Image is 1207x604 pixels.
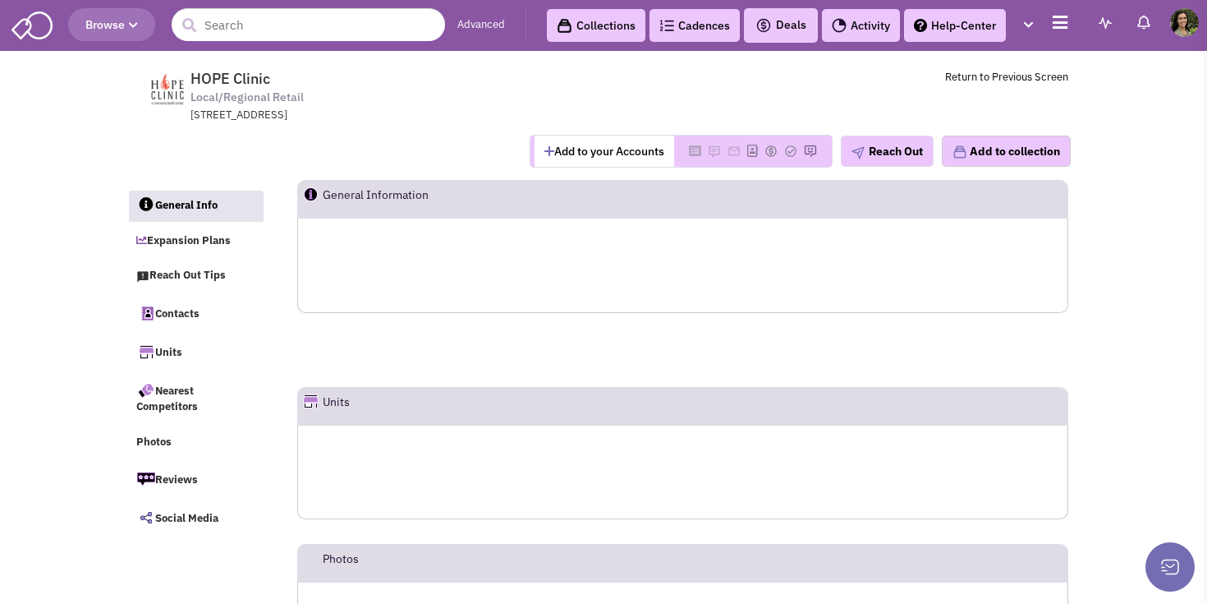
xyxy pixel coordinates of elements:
[128,296,263,330] a: Contacts
[172,8,445,41] input: Search
[457,17,505,33] a: Advanced
[190,89,304,106] span: Local/Regional Retail
[914,19,927,32] img: help.png
[128,500,263,535] a: Social Media
[942,136,1071,167] button: Add to collection
[755,17,806,32] span: Deals
[68,8,155,41] button: Browse
[708,145,721,158] img: Please add to your accounts
[649,9,740,42] a: Cadences
[851,146,865,159] img: plane.png
[764,145,778,158] img: Please add to your accounts
[323,545,359,581] h2: Photos
[904,9,1006,42] a: Help-Center
[659,20,674,31] img: Cadences_logo.png
[128,261,263,292] a: Reach Out Tips
[128,427,263,459] a: Photos
[190,108,619,123] div: [STREET_ADDRESS]
[784,145,797,158] img: Please add to your accounts
[535,136,674,167] button: Add to your Accounts
[1170,8,1199,37] img: Sydney Martin del Campo
[323,388,350,424] h2: Units
[557,18,572,34] img: icon-collection-lavender-black.svg
[128,226,263,257] a: Expansion Plans
[755,16,772,35] img: icon-deals.svg
[832,18,847,33] img: Activity.png
[128,334,263,369] a: Units
[750,15,811,36] button: Deals
[190,69,270,88] span: HOPE Clinic
[727,145,741,158] img: Please add to your accounts
[129,191,264,222] a: General Info
[547,9,645,42] a: Collections
[945,70,1068,84] a: Return to Previous Screen
[85,17,138,32] span: Browse
[804,145,817,158] img: Please add to your accounts
[841,136,934,167] button: Reach Out
[128,373,263,423] a: Nearest Competitors
[822,9,900,42] a: Activity
[128,462,263,496] a: Reviews
[323,181,476,217] h2: General Information
[11,8,53,39] img: SmartAdmin
[952,145,967,159] img: icon-collection-lavender.png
